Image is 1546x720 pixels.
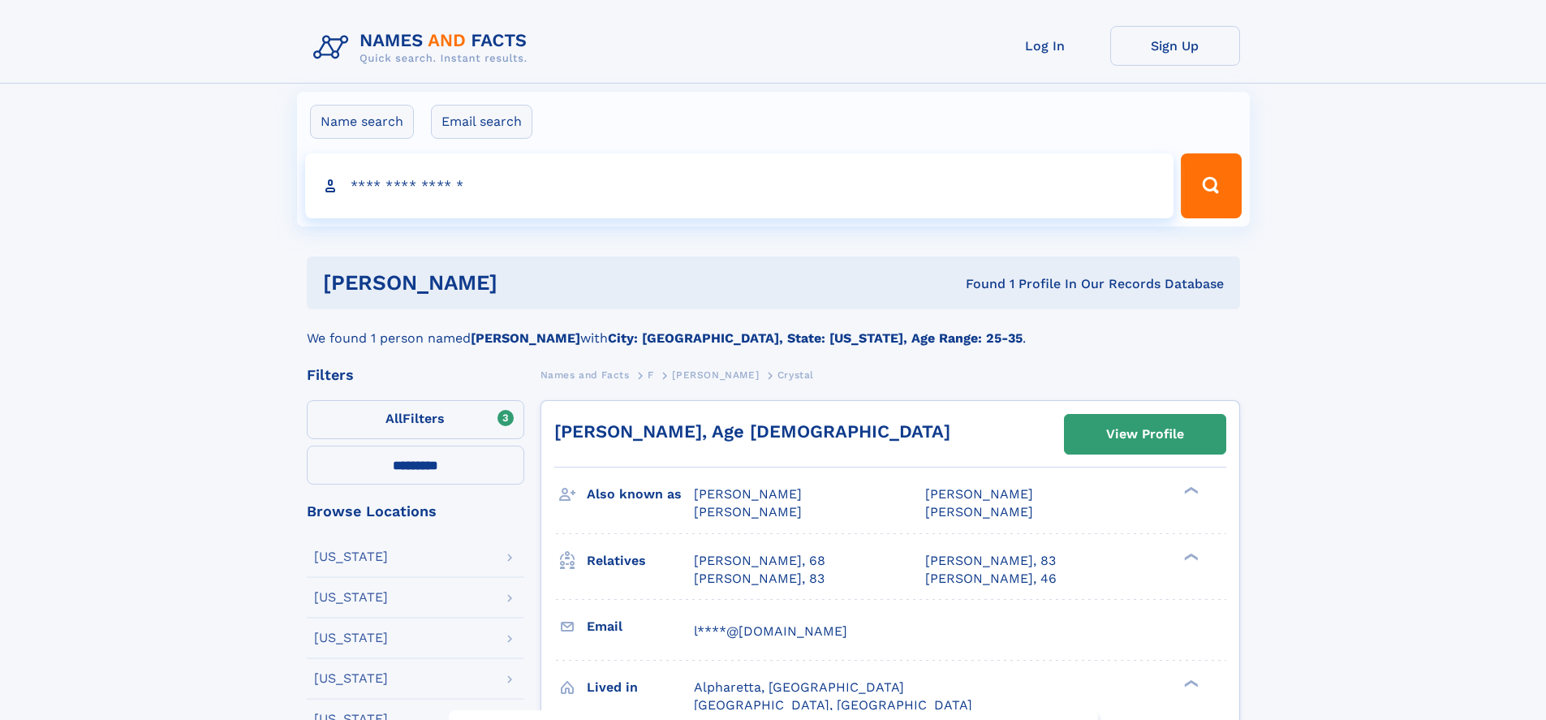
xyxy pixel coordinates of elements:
[314,591,388,604] div: [US_STATE]
[587,547,694,575] h3: Relatives
[314,550,388,563] div: [US_STATE]
[694,486,802,502] span: [PERSON_NAME]
[648,369,654,381] span: F
[314,632,388,645] div: [US_STATE]
[307,309,1240,348] div: We found 1 person named with .
[587,481,694,508] h3: Also known as
[554,421,950,442] a: [PERSON_NAME], Age [DEMOGRAPHIC_DATA]
[540,364,630,385] a: Names and Facts
[672,369,759,381] span: [PERSON_NAME]
[925,486,1033,502] span: [PERSON_NAME]
[310,105,414,139] label: Name search
[323,273,732,293] h1: [PERSON_NAME]
[1181,153,1241,218] button: Search Button
[1180,485,1199,496] div: ❯
[307,368,524,382] div: Filters
[307,400,524,439] label: Filters
[777,369,814,381] span: Crystal
[694,697,972,713] span: [GEOGRAPHIC_DATA], [GEOGRAPHIC_DATA]
[314,672,388,685] div: [US_STATE]
[385,411,403,426] span: All
[1180,678,1199,688] div: ❯
[648,364,654,385] a: F
[1180,551,1199,562] div: ❯
[608,330,1023,346] b: City: [GEOGRAPHIC_DATA], State: [US_STATE], Age Range: 25-35
[431,105,532,139] label: Email search
[471,330,580,346] b: [PERSON_NAME]
[587,674,694,701] h3: Lived in
[694,570,825,588] a: [PERSON_NAME], 83
[925,504,1033,520] span: [PERSON_NAME]
[694,552,825,570] a: [PERSON_NAME], 68
[587,613,694,640] h3: Email
[1065,415,1225,454] a: View Profile
[731,275,1224,293] div: Found 1 Profile In Our Records Database
[307,26,540,70] img: Logo Names and Facts
[672,364,759,385] a: [PERSON_NAME]
[925,570,1057,588] a: [PERSON_NAME], 46
[925,552,1056,570] a: [PERSON_NAME], 83
[1106,416,1184,453] div: View Profile
[305,153,1174,218] input: search input
[1110,26,1240,66] a: Sign Up
[307,504,524,519] div: Browse Locations
[694,504,802,520] span: [PERSON_NAME]
[980,26,1110,66] a: Log In
[694,679,904,695] span: Alpharetta, [GEOGRAPHIC_DATA]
